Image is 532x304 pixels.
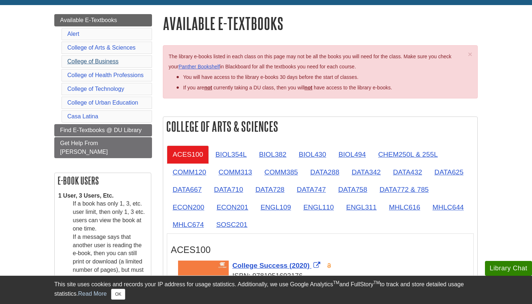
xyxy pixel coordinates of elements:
a: COMM120 [167,163,212,181]
a: DATA758 [332,181,373,198]
a: MHLC674 [167,216,210,233]
img: Open Access [326,263,332,269]
a: ACES100 [167,145,209,163]
button: Library Chat [485,261,532,276]
sup: TM [333,280,339,285]
a: DATA342 [346,163,387,181]
a: DATA288 [304,163,345,181]
span: Find E-Textbooks @ DU Library [60,127,142,133]
a: CHEM250L & 255L [372,145,444,163]
h3: ACES100 [171,245,470,255]
a: Read More [78,291,107,297]
span: If you are currently taking a DU class, then you will have access to the library e-books. [183,85,392,90]
a: ENGL109 [255,198,297,216]
span: Available E-Textbooks [60,17,117,23]
h2: E-book Users [55,173,151,188]
a: Link opens in new window [232,262,322,269]
dd: If a book has only 1, 3, etc. user limit, then only 1, 3 etc. users can view the book at one time... [73,200,147,291]
a: BIOL430 [293,145,332,163]
button: Close [468,50,472,58]
a: BIOL494 [333,145,372,163]
a: College of Technology [67,86,124,92]
h2: College of Arts & Sciences [163,117,477,136]
span: Get Help From [PERSON_NAME] [60,140,108,155]
span: College Success (2020) [232,262,309,269]
a: College of Business [67,58,118,64]
a: COMM313 [213,163,258,181]
dt: 1 User, 3 Users, Etc. [58,192,147,200]
a: ECON201 [211,198,254,216]
span: You will have access to the library e-books 30 days before the start of classes. [183,74,358,80]
a: SOSC201 [210,216,253,233]
h1: Available E-Textbooks [163,14,478,33]
a: Get Help From [PERSON_NAME] [54,137,152,158]
button: Close [111,289,125,300]
a: DATA747 [291,181,332,198]
a: College of Health Professions [67,72,144,78]
a: Panther Bookshelf [178,64,220,69]
a: College of Arts & Sciences [67,45,136,51]
a: College of Urban Education [67,100,138,106]
a: DATA667 [167,181,207,198]
a: MHLC644 [427,198,469,216]
a: MHLC616 [383,198,426,216]
strong: not [204,85,212,90]
a: ENGL110 [297,198,339,216]
a: DATA710 [208,181,249,198]
span: The library e-books listed in each class on this page may not be all the books you will need for ... [169,54,451,70]
u: not [304,85,312,90]
a: DATA432 [387,163,428,181]
a: BIOL382 [253,145,292,163]
a: DATA772 & 785 [374,181,435,198]
span: × [468,50,472,58]
a: BIOL354L [210,145,252,163]
a: ENGL311 [340,198,382,216]
div: ISBN: 9781951693176 [178,271,470,281]
a: Casa Latina [67,113,98,119]
a: DATA728 [250,181,290,198]
a: Find E-Textbooks @ DU Library [54,124,152,136]
a: COMM385 [259,163,304,181]
a: Alert [67,31,79,37]
a: ECON200 [167,198,210,216]
a: Available E-Textbooks [54,14,152,26]
a: DATA625 [428,163,469,181]
div: This site uses cookies and records your IP address for usage statistics. Additionally, we use Goo... [54,280,478,300]
sup: TM [373,280,380,285]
